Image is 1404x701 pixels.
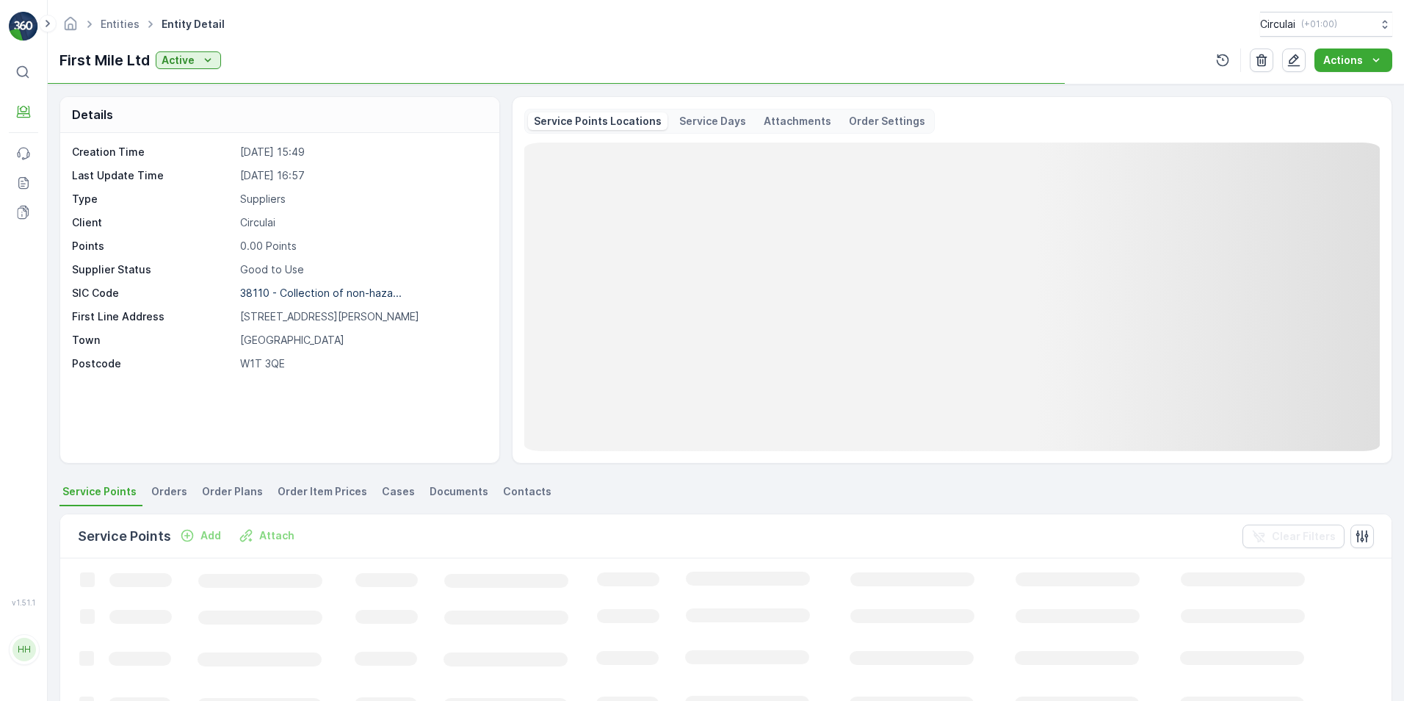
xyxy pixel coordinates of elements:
p: Active [162,53,195,68]
p: Service Points Locations [534,114,662,129]
button: Clear Filters [1242,525,1345,548]
p: Points [72,239,234,254]
img: logo [9,12,38,41]
a: Entities [101,18,140,30]
span: Entity Detail [159,17,228,32]
p: 0.00 Points [240,239,484,254]
span: Documents [430,484,488,499]
p: Add [200,528,221,543]
p: 38110 - Collection of non-haza... [240,287,402,299]
p: [DATE] 15:49 [240,145,484,159]
button: Circulai(+01:00) [1260,12,1392,37]
p: Service Points [78,526,171,547]
span: Order Plans [202,484,263,499]
p: Last Update Time [72,168,234,183]
p: W1T 3QE [240,356,484,371]
p: Client [72,215,234,230]
p: First Line Address [72,309,234,324]
span: v 1.51.1 [9,598,38,607]
p: [DATE] 16:57 [240,168,484,183]
div: HH [12,638,36,661]
p: Clear Filters [1272,529,1336,544]
button: Active [156,51,221,69]
p: Supplier Status [72,262,234,277]
p: Type [72,192,234,206]
p: Circulai [240,215,484,230]
p: First Mile Ltd [59,49,150,71]
p: Order Settings [849,114,925,129]
button: Add [174,527,227,544]
p: ( +01:00 ) [1301,18,1337,30]
span: Cases [382,484,415,499]
button: Attach [233,527,300,544]
p: Details [72,106,113,123]
p: Good to Use [240,262,484,277]
button: Actions [1314,48,1392,72]
p: Actions [1323,53,1363,68]
p: Creation Time [72,145,234,159]
p: Service Days [679,114,746,129]
span: Contacts [503,484,551,499]
a: Homepage [62,21,79,34]
span: Service Points [62,484,137,499]
p: Attach [259,528,294,543]
span: Order Item Prices [278,484,367,499]
p: [GEOGRAPHIC_DATA] [240,333,484,348]
p: Suppliers [240,192,484,206]
p: Postcode [72,356,234,371]
p: [STREET_ADDRESS][PERSON_NAME] [240,309,484,324]
p: SIC Code [72,286,234,301]
span: Orders [151,484,187,499]
p: Attachments [764,114,831,129]
p: Circulai [1260,17,1295,32]
button: HH [9,610,38,689]
p: Town [72,333,234,348]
